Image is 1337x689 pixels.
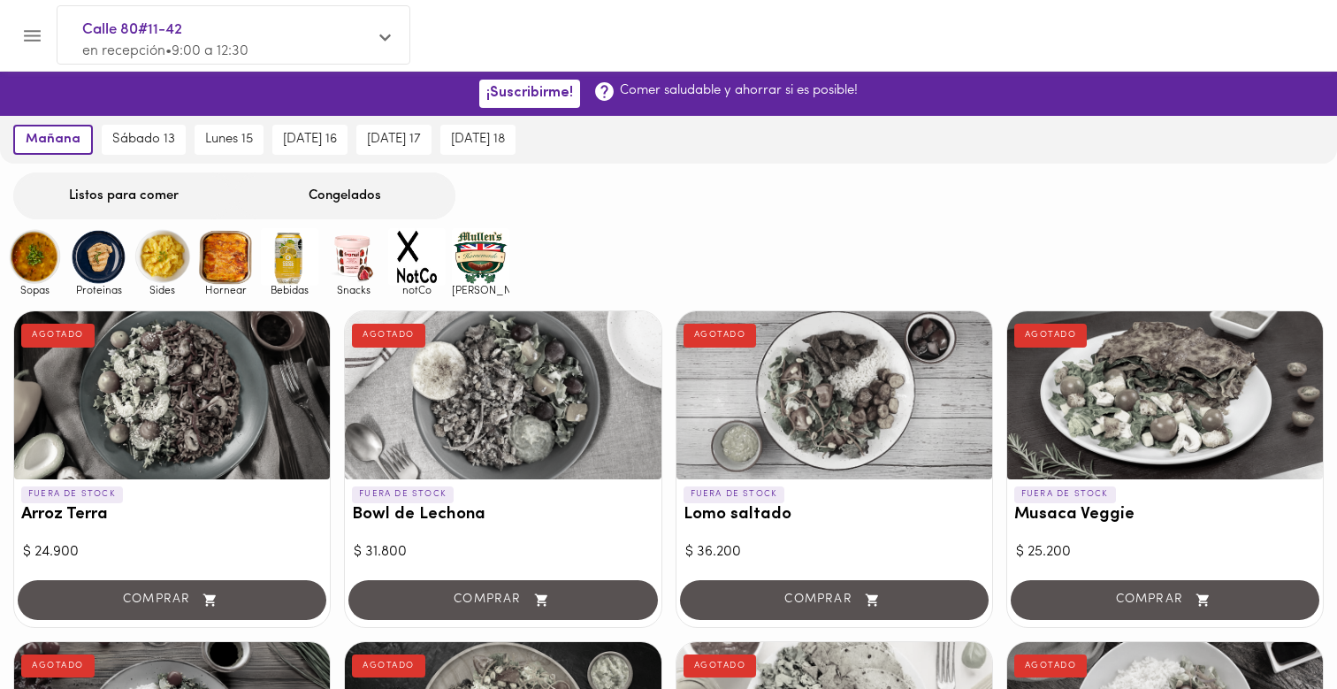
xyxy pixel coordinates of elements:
span: [DATE] 16 [283,132,337,148]
div: $ 24.900 [23,542,321,563]
span: Hornear [197,284,255,295]
span: Proteinas [70,284,127,295]
button: ¡Suscribirme! [479,80,580,107]
span: [PERSON_NAME] [452,284,509,295]
button: [DATE] 18 [440,125,516,155]
div: AGOTADO [352,655,425,678]
div: AGOTADO [21,324,95,347]
h3: Arroz Terra [21,506,323,524]
h3: Bowl de Lechona [352,506,653,524]
div: AGOTADO [352,324,425,347]
p: FUERA DE STOCK [21,486,123,502]
div: AGOTADO [21,655,95,678]
img: Sopas [6,228,64,286]
span: [DATE] 18 [451,132,505,148]
img: Bebidas [261,228,318,286]
button: [DATE] 17 [356,125,432,155]
div: AGOTADO [1014,655,1088,678]
img: Proteinas [70,228,127,286]
span: Calle 80#11-42 [82,19,367,42]
span: ¡Suscribirme! [486,85,573,102]
img: mullens [452,228,509,286]
span: lunes 15 [205,132,253,148]
div: $ 25.200 [1016,542,1314,563]
p: FUERA DE STOCK [1014,486,1116,502]
div: Listos para comer [13,172,234,219]
div: AGOTADO [684,324,757,347]
div: Bowl de Lechona [345,311,661,479]
img: notCo [388,228,446,286]
div: Musaca Veggie [1007,311,1323,479]
iframe: Messagebird Livechat Widget [1234,586,1319,671]
p: Comer saludable y ahorrar si es posible! [620,81,858,100]
div: $ 36.200 [685,542,983,563]
div: Lomo saltado [676,311,992,479]
button: Menu [11,14,54,57]
span: Sopas [6,284,64,295]
button: [DATE] 16 [272,125,348,155]
p: FUERA DE STOCK [352,486,454,502]
img: Sides [134,228,191,286]
img: Snacks [325,228,382,286]
h3: Lomo saltado [684,506,985,524]
p: FUERA DE STOCK [684,486,785,502]
div: AGOTADO [1014,324,1088,347]
h3: Musaca Veggie [1014,506,1316,524]
span: sábado 13 [112,132,175,148]
span: Sides [134,284,191,295]
span: en recepción • 9:00 a 12:30 [82,44,248,58]
span: mañana [26,132,80,148]
span: notCo [388,284,446,295]
button: sábado 13 [102,125,186,155]
div: AGOTADO [684,655,757,678]
span: [DATE] 17 [367,132,421,148]
div: $ 31.800 [354,542,652,563]
span: Bebidas [261,284,318,295]
button: lunes 15 [195,125,264,155]
span: Snacks [325,284,382,295]
div: Arroz Terra [14,311,330,479]
div: Congelados [234,172,455,219]
button: mañana [13,125,93,155]
img: Hornear [197,228,255,286]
